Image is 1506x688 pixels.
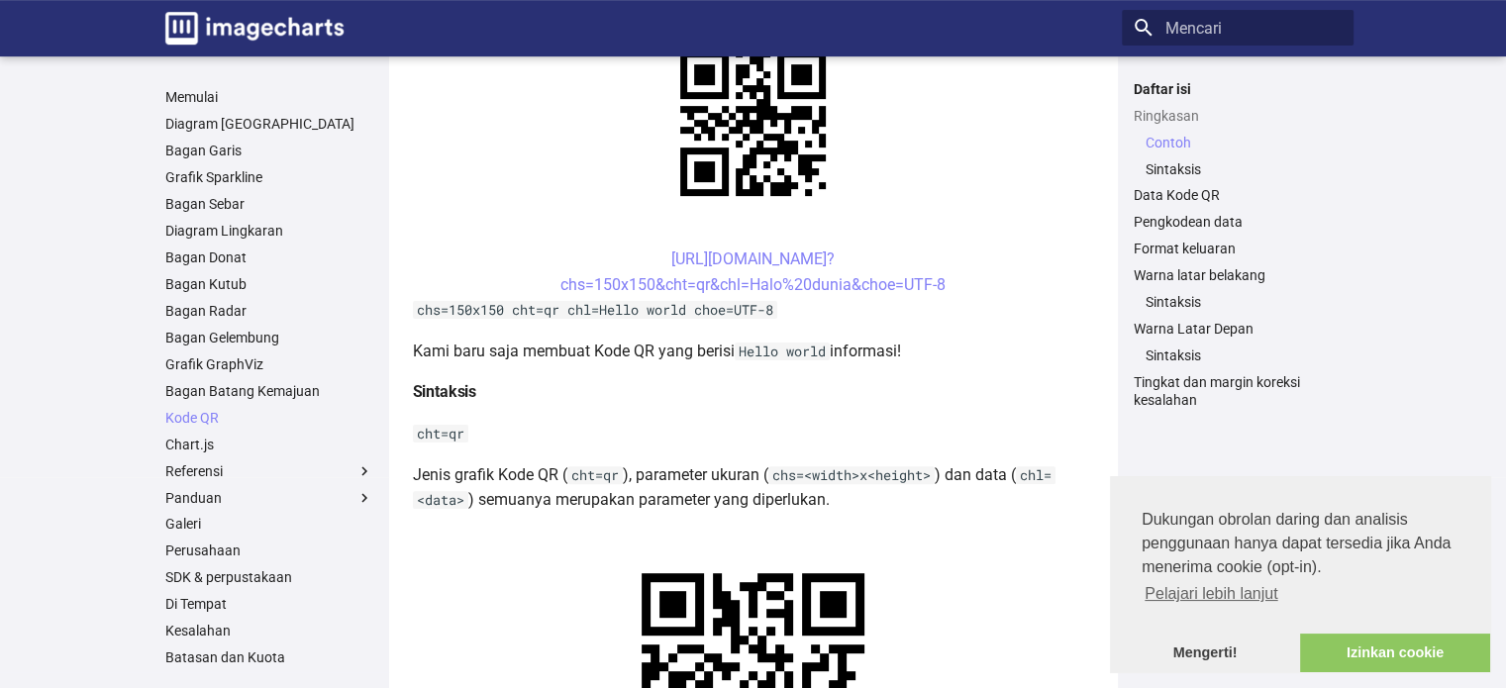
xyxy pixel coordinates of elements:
[165,195,373,213] a: Bagan Sebar
[165,116,354,132] font: Diagram [GEOGRAPHIC_DATA]
[165,649,285,665] font: Batasan dan Kuota
[165,383,320,399] font: Bagan Batang Kemajuan
[1146,293,1342,311] a: Sintaksis
[1134,214,1243,230] font: Pengkodean data
[1146,161,1201,177] font: Sintaksis
[1134,266,1342,284] a: Warna latar belakang
[165,329,373,346] a: Bagan Gelembung
[1134,187,1220,203] font: Data Kode QR
[1146,135,1191,150] font: Contoh
[165,568,373,586] a: SDK & perpustakaan
[165,541,373,559] a: Perusahaan
[1146,347,1201,363] font: Sintaksis
[165,169,262,185] font: Grafik Sparkline
[165,437,214,452] font: Chart.js
[165,222,373,240] a: Diagram Lingkaran
[165,248,373,266] a: Bagan Donat
[768,466,935,484] code: chs=<width>x<height>
[165,143,242,158] font: Bagan Garis
[413,342,735,360] font: Kami baru saja membuat Kode QR yang berisi
[413,425,468,442] code: cht=qr
[165,490,222,506] font: Panduan
[165,223,283,239] font: Diagram Lingkaran
[1300,634,1490,673] a: izinkan cookie
[1110,476,1490,672] div: persetujuan cookie
[1134,213,1342,231] a: Pengkodean data
[165,249,247,265] font: Bagan Donat
[1122,10,1354,46] input: Mencari
[165,330,279,345] font: Bagan Gelembung
[165,168,373,186] a: Grafik Sparkline
[1142,511,1451,575] font: Dukungan obrolan daring dan analisis penggunaan hanya dapat tersedia jika Anda menerima cookie (o...
[935,465,1016,484] font: ) dan data (
[165,355,373,373] a: Grafik GraphViz
[165,89,218,105] font: Memulai
[165,382,373,400] a: Bagan Batang Kemajuan
[165,409,373,427] a: Kode QR
[1142,579,1281,609] a: pelajari lebih lanjut tentang cookie
[165,569,292,585] font: SDK & perpustakaan
[1146,294,1201,310] font: Sintaksis
[165,595,373,613] a: Di Tempat
[1134,320,1342,338] a: Warna Latar Depan
[1134,107,1342,125] a: Ringkasan
[1110,634,1300,673] a: abaikan pesan cookie
[735,343,830,360] code: Hello world
[165,356,263,372] font: Grafik GraphViz
[165,542,241,558] font: Perusahaan
[165,88,373,106] a: Memulai
[1134,241,1236,256] font: Format keluaran
[1134,293,1342,311] nav: Warna latar belakang
[623,465,768,484] font: ), parameter ukuran (
[830,342,901,360] font: informasi!
[165,196,245,212] font: Bagan Sebar
[468,490,830,509] font: ) semuanya merupakan parameter yang diperlukan.
[646,16,860,231] img: bagan
[165,463,223,479] font: Referensi
[1134,186,1342,204] a: Data Kode QR
[165,410,219,426] font: Kode QR
[567,466,623,484] code: cht=qr
[1347,644,1444,660] font: Izinkan cookie
[1146,346,1342,364] a: Sintaksis
[165,142,373,159] a: Bagan Garis
[1134,108,1199,124] font: Ringkasan
[165,596,227,612] font: Di Tempat
[1145,585,1277,602] font: Pelajari lebih lanjut
[165,303,247,319] font: Bagan Radar
[165,515,373,533] a: Galeri
[1134,240,1342,257] a: Format keluaran
[165,302,373,320] a: Bagan Radar
[1146,160,1342,178] a: Sintaksis
[413,465,567,484] font: Jenis grafik Kode QR (
[165,623,231,639] font: Kesalahan
[413,301,777,319] code: chs=150x150 cht=qr chl=Hello world choe=UTF-8
[671,249,835,268] font: [URL][DOMAIN_NAME]?
[165,276,247,292] font: Bagan Kutub
[1134,374,1300,408] font: Tingkat dan margin koreksi kesalahan
[165,648,373,666] a: Batasan dan Kuota
[165,12,344,45] img: logo
[165,436,373,453] a: Chart.js
[1134,267,1265,283] font: Warna latar belakang
[165,622,373,639] a: Kesalahan
[413,382,477,401] font: Sintaksis
[1134,321,1254,337] font: Warna Latar Depan
[165,115,373,133] a: Diagram [GEOGRAPHIC_DATA]
[157,4,351,52] a: Dokumentasi Bagan Gambar
[560,249,946,294] a: [URL][DOMAIN_NAME]?chs=150x150&cht=qr&chl=Halo%20dunia&choe=UTF-8
[1134,134,1342,178] nav: Ringkasan
[1134,346,1342,364] nav: Warna Latar Depan
[165,516,201,532] font: Galeri
[1122,80,1354,410] nav: Daftar isi
[1146,134,1342,151] a: Contoh
[1134,373,1342,409] a: Tingkat dan margin koreksi kesalahan
[1173,644,1238,660] font: Mengerti!
[560,275,946,294] font: chs=150x150&cht=qr&chl=Halo%20dunia&choe=UTF-8
[165,275,373,293] a: Bagan Kutub
[1134,81,1191,97] font: Daftar isi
